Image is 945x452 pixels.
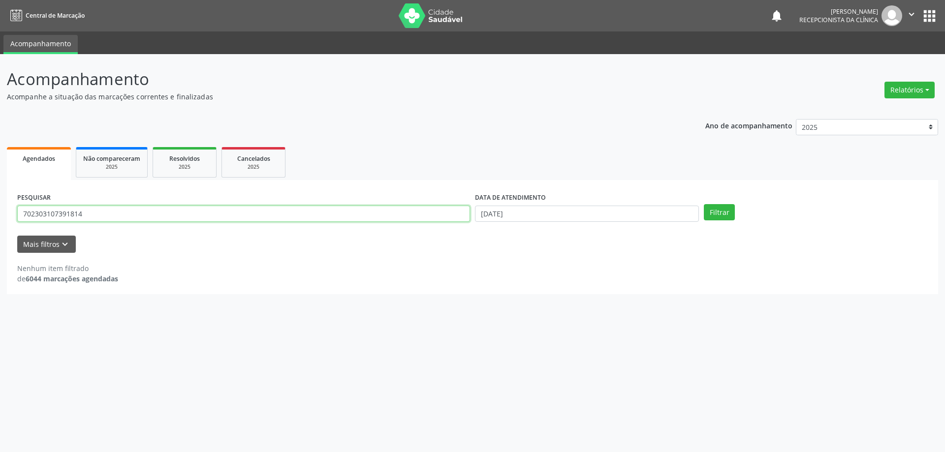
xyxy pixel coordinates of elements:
img: img [882,5,902,26]
p: Ano de acompanhamento [705,119,792,131]
input: Selecione um intervalo [475,206,699,222]
input: Nome, CNS [17,206,470,222]
button: Filtrar [704,204,735,221]
p: Acompanhe a situação das marcações correntes e finalizadas [7,91,659,102]
div: Nenhum item filtrado [17,263,118,273]
a: Central de Marcação [7,7,85,24]
span: Cancelados [237,154,270,163]
button: apps [921,7,938,25]
span: Resolvidos [169,154,200,163]
button: Mais filtroskeyboard_arrow_down [17,236,76,253]
button:  [902,5,921,26]
div: [PERSON_NAME] [799,7,878,16]
strong: 6044 marcações agendadas [26,274,118,283]
button: notifications [770,9,784,23]
div: 2025 [160,163,209,171]
div: 2025 [229,163,278,171]
div: 2025 [83,163,140,171]
button: Relatórios [884,82,935,98]
span: Agendados [23,154,55,163]
div: de [17,273,118,284]
label: DATA DE ATENDIMENTO [475,190,546,206]
a: Acompanhamento [3,35,78,54]
span: Central de Marcação [26,11,85,20]
span: Não compareceram [83,154,140,163]
p: Acompanhamento [7,67,659,91]
i:  [906,9,917,20]
label: PESQUISAR [17,190,51,206]
i: keyboard_arrow_down [60,239,70,250]
span: Recepcionista da clínica [799,16,878,24]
